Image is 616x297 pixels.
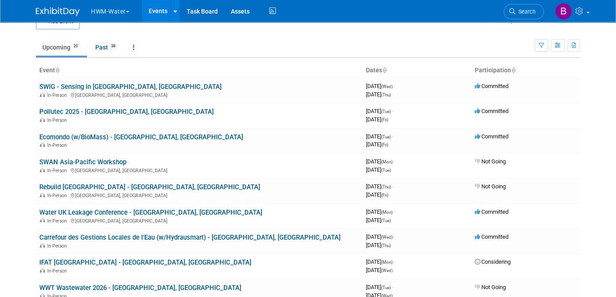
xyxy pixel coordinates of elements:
[381,268,393,273] span: (Wed)
[392,133,393,140] span: -
[366,83,395,89] span: [DATE]
[39,258,251,266] a: IFAT [GEOGRAPHIC_DATA] - [GEOGRAPHIC_DATA], [GEOGRAPHIC_DATA]
[40,92,45,97] img: In-Person Event
[39,233,341,241] a: Carrefour des Gestions Locales de l'Eau (w/Hydrausmart) - [GEOGRAPHIC_DATA], [GEOGRAPHIC_DATA]
[47,117,70,123] span: In-Person
[475,83,508,89] span: Committed
[381,184,391,189] span: (Thu)
[39,158,126,166] a: SWAN Asia-Pacific Workshop
[381,84,393,89] span: (Wed)
[40,117,45,122] img: In-Person Event
[366,141,388,148] span: [DATE]
[40,268,45,272] img: In-Person Event
[381,159,393,164] span: (Mon)
[366,242,391,248] span: [DATE]
[382,67,386,74] a: Sort by Start Date
[475,209,508,215] span: Committed
[475,258,511,265] span: Considering
[366,233,395,240] span: [DATE]
[36,63,362,78] th: Event
[366,183,393,190] span: [DATE]
[39,284,241,292] a: WWT Wastewater 2026 - [GEOGRAPHIC_DATA], [GEOGRAPHIC_DATA]
[381,134,391,139] span: (Tue)
[47,218,70,224] span: In-Person
[40,168,45,172] img: In-Person Event
[47,243,70,249] span: In-Person
[381,92,391,97] span: (Thu)
[555,3,572,20] img: Barb DeWyer
[366,133,393,140] span: [DATE]
[475,133,508,140] span: Committed
[381,168,391,173] span: (Tue)
[47,92,70,98] span: In-Person
[366,158,395,165] span: [DATE]
[381,260,393,265] span: (Mon)
[515,8,536,15] span: Search
[71,43,80,49] span: 20
[40,243,45,247] img: In-Person Event
[39,108,214,116] a: Pollutec 2025 - [GEOGRAPHIC_DATA], [GEOGRAPHIC_DATA]
[39,217,359,224] div: [GEOGRAPHIC_DATA], [GEOGRAPHIC_DATA]
[366,217,391,223] span: [DATE]
[392,108,393,114] span: -
[381,142,388,147] span: (Fri)
[40,193,45,197] img: In-Person Event
[55,67,59,74] a: Sort by Event Name
[362,63,471,78] th: Dates
[36,7,80,16] img: ExhibitDay
[47,142,70,148] span: In-Person
[475,233,508,240] span: Committed
[366,284,393,290] span: [DATE]
[39,91,359,98] div: [GEOGRAPHIC_DATA], [GEOGRAPHIC_DATA]
[47,193,70,198] span: In-Person
[39,191,359,198] div: [GEOGRAPHIC_DATA], [GEOGRAPHIC_DATA]
[39,209,262,216] a: Water UK Leakage Conference - [GEOGRAPHIC_DATA], [GEOGRAPHIC_DATA]
[39,83,222,91] a: SWIG - Sensing in [GEOGRAPHIC_DATA], [GEOGRAPHIC_DATA]
[394,83,395,89] span: -
[504,4,544,19] a: Search
[39,166,359,173] div: [GEOGRAPHIC_DATA], [GEOGRAPHIC_DATA]
[39,183,260,191] a: Rebuild [GEOGRAPHIC_DATA] - [GEOGRAPHIC_DATA], [GEOGRAPHIC_DATA]
[40,218,45,223] img: In-Person Event
[475,108,508,114] span: Committed
[471,63,580,78] th: Participation
[475,183,506,190] span: Not Going
[108,43,118,49] span: 38
[36,39,87,56] a: Upcoming20
[392,284,393,290] span: -
[475,158,506,165] span: Not Going
[381,193,388,198] span: (Fri)
[381,285,391,290] span: (Tue)
[366,116,388,123] span: [DATE]
[394,209,395,215] span: -
[366,209,395,215] span: [DATE]
[394,233,395,240] span: -
[381,210,393,215] span: (Mon)
[381,117,388,122] span: (Fri)
[475,284,506,290] span: Not Going
[511,67,515,74] a: Sort by Participation Type
[392,183,393,190] span: -
[381,109,391,114] span: (Tue)
[47,168,70,173] span: In-Person
[366,267,393,273] span: [DATE]
[381,235,393,240] span: (Wed)
[381,243,391,248] span: (Thu)
[394,258,395,265] span: -
[381,218,391,223] span: (Tue)
[366,166,391,173] span: [DATE]
[366,108,393,114] span: [DATE]
[89,39,125,56] a: Past38
[39,133,243,141] a: Ecomondo (w/BioMass) - [GEOGRAPHIC_DATA], [GEOGRAPHIC_DATA]
[40,142,45,147] img: In-Person Event
[366,258,395,265] span: [DATE]
[47,268,70,274] span: In-Person
[394,158,395,165] span: -
[366,91,391,98] span: [DATE]
[366,191,388,198] span: [DATE]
